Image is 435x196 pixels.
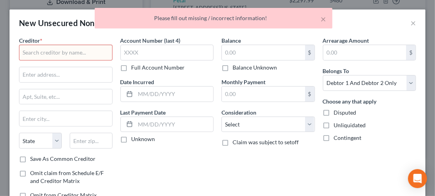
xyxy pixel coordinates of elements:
label: Last Payment Date [120,108,166,117]
label: Unknown [132,135,155,143]
span: Contingent [334,134,362,141]
label: Save As Common Creditor [30,155,95,163]
div: Open Intercom Messenger [408,169,427,188]
label: Balance [221,36,241,45]
input: MM/DD/YYYY [135,87,214,102]
label: Full Account Number [132,64,185,72]
label: Consideration [221,108,256,117]
label: Account Number (last 4) [120,36,181,45]
span: Creditor [19,37,40,44]
input: MM/DD/YYYY [135,117,214,132]
label: Balance Unknown [233,64,277,72]
button: × [321,14,326,24]
input: Apt, Suite, etc... [19,89,112,104]
input: XXXX [120,45,214,60]
span: Unliquidated [334,122,366,128]
input: 0.00 [222,87,305,102]
input: Enter city... [19,111,112,126]
label: Monthly Payment [221,78,265,86]
input: 0.00 [323,45,406,60]
span: Belongs To [323,68,349,74]
input: Enter zip... [70,133,113,149]
div: Please fill out missing / incorrect information! [101,14,326,22]
label: Date Incurred [120,78,155,86]
span: Claim was subject to setoff [233,139,299,145]
label: Choose any that apply [323,97,377,106]
input: Search creditor by name... [19,45,113,60]
span: Disputed [334,109,357,116]
div: $ [406,45,416,60]
input: Enter address... [19,67,112,82]
span: Omit claim from Schedule E/F and Creditor Matrix [30,170,104,184]
input: 0.00 [222,45,305,60]
div: $ [305,87,315,102]
label: Arrearage Amount [323,36,369,45]
div: $ [305,45,315,60]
